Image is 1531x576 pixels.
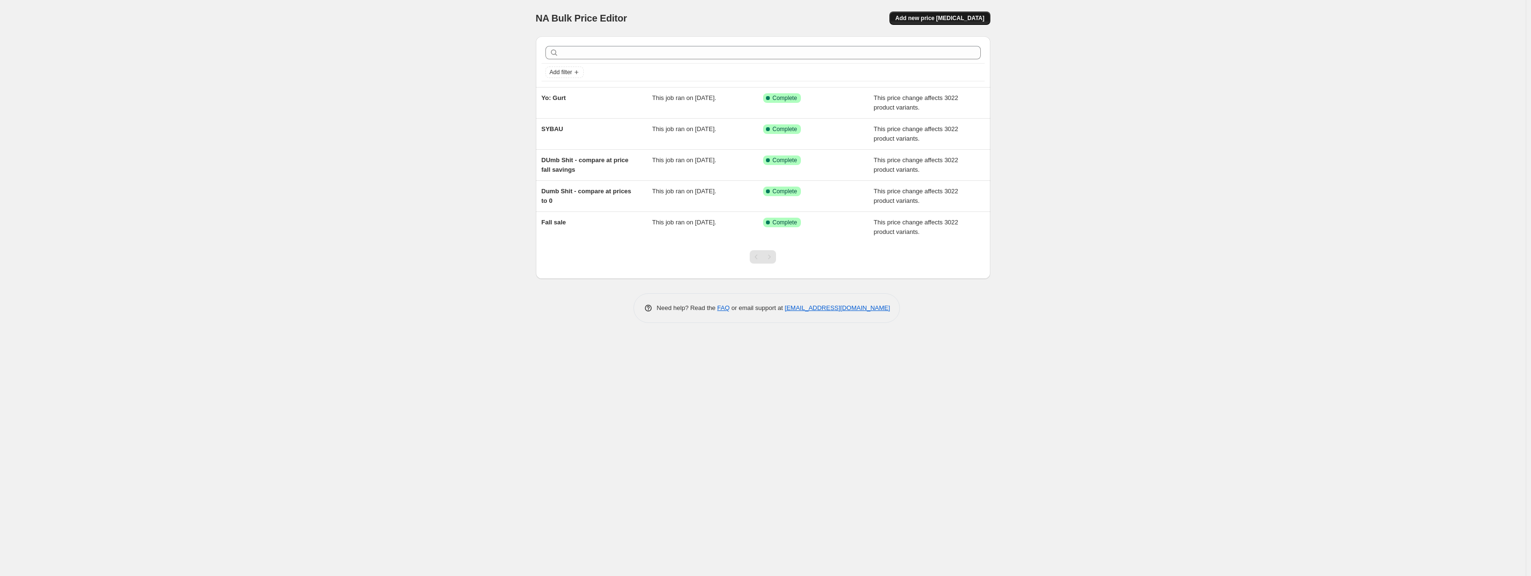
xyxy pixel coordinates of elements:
button: Add new price [MEDICAL_DATA] [889,11,990,25]
nav: Pagination [750,250,776,264]
span: Need help? Read the [657,304,718,311]
span: This price change affects 3022 product variants. [874,156,958,173]
span: Complete [773,219,797,226]
a: FAQ [717,304,730,311]
span: This price change affects 3022 product variants. [874,188,958,204]
span: This job ran on [DATE]. [652,156,716,164]
span: Add filter [550,68,572,76]
span: This job ran on [DATE]. [652,94,716,101]
span: Complete [773,125,797,133]
button: Add filter [545,66,584,78]
span: Fall sale [542,219,566,226]
span: NA Bulk Price Editor [536,13,627,23]
span: Complete [773,188,797,195]
span: Dumb Shit - compare at prices to 0 [542,188,632,204]
span: Complete [773,94,797,102]
span: Add new price [MEDICAL_DATA] [895,14,984,22]
span: This price change affects 3022 product variants. [874,94,958,111]
span: Yo: Gurt [542,94,566,101]
span: This job ran on [DATE]. [652,219,716,226]
span: This price change affects 3022 product variants. [874,125,958,142]
span: This job ran on [DATE]. [652,188,716,195]
span: DUmb Shit - compare at price fall savings [542,156,629,173]
a: [EMAIL_ADDRESS][DOMAIN_NAME] [785,304,890,311]
span: This job ran on [DATE]. [652,125,716,133]
span: or email support at [730,304,785,311]
span: SYBAU [542,125,564,133]
span: Complete [773,156,797,164]
span: This price change affects 3022 product variants. [874,219,958,235]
